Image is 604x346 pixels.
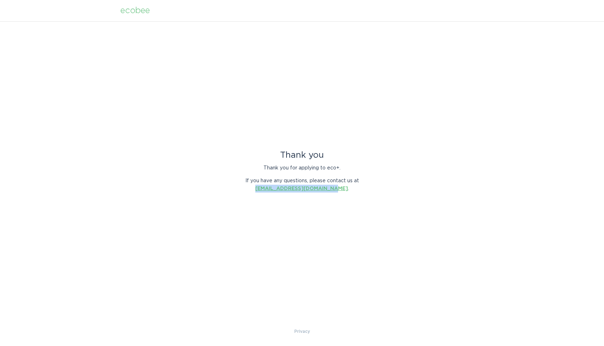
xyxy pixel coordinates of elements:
[294,328,310,335] a: Privacy Policy & Terms of Use
[255,186,348,191] a: [EMAIL_ADDRESS][DOMAIN_NAME]
[240,177,364,193] p: If you have any questions, please contact us at .
[240,164,364,172] p: Thank you for applying to eco+.
[240,151,364,159] div: Thank you
[120,7,150,15] div: ecobee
